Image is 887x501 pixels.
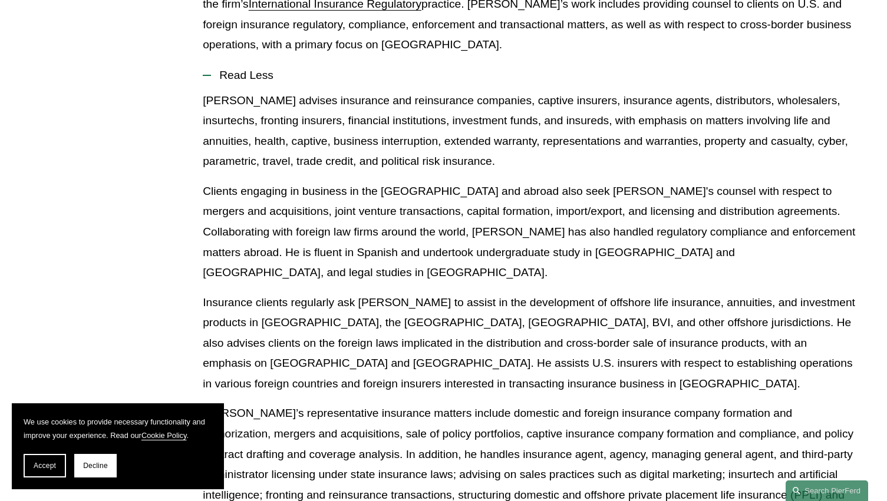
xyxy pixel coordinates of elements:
a: Cookie Policy [141,431,187,440]
p: [PERSON_NAME] advises insurance and reinsurance companies, captive insurers, insurance agents, di... [203,91,856,172]
p: Insurance clients regularly ask [PERSON_NAME] to assist in the development of offshore life insur... [203,293,856,394]
button: Read Less [203,60,856,91]
span: Read Less [211,69,856,82]
span: Accept [34,462,56,470]
button: Decline [74,454,117,477]
button: Accept [24,454,66,477]
span: Decline [83,462,108,470]
section: Cookie banner [12,403,224,489]
a: Search this site [786,480,868,501]
p: We use cookies to provide necessary functionality and improve your experience. Read our . [24,415,212,442]
p: Clients engaging in business in the [GEOGRAPHIC_DATA] and abroad also seek [PERSON_NAME]'s counse... [203,181,856,283]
